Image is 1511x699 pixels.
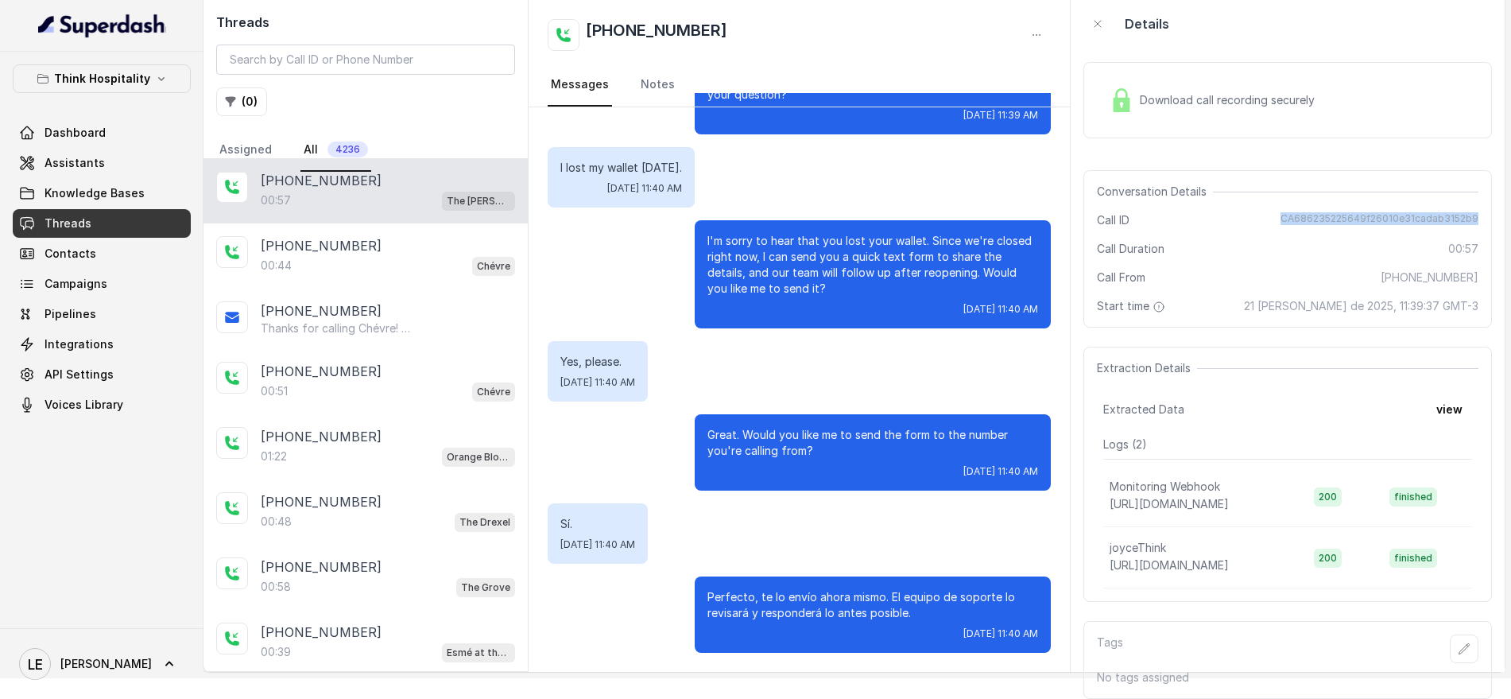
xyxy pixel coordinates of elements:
[548,64,612,107] a: Messages
[1140,92,1321,108] span: Download call recording securely
[13,270,191,298] a: Campaigns
[13,390,191,419] a: Voices Library
[1110,88,1133,112] img: Lock Icon
[1097,270,1145,285] span: Call From
[13,239,191,268] a: Contacts
[13,300,191,328] a: Pipelines
[707,589,1038,621] p: Perfecto, te lo envío ahora mismo. El equipo de soporte lo revisará y responderá lo antes posible.
[1125,14,1169,33] p: Details
[13,642,191,686] a: [PERSON_NAME]
[13,179,191,208] a: Knowledge Bases
[216,87,267,116] button: (0)
[560,538,635,551] span: [DATE] 11:40 AM
[1280,212,1478,228] span: CA686235225649f26010e31cadab3152b9
[327,142,368,157] span: 4236
[261,362,382,381] p: [PHONE_NUMBER]
[38,13,166,38] img: light.svg
[1110,540,1166,556] p: joyceThink
[963,303,1038,316] span: [DATE] 11:40 AM
[560,516,635,532] p: Sí.
[1110,497,1229,511] span: [URL][DOMAIN_NAME]
[1097,635,1123,663] p: Tags
[963,109,1038,122] span: [DATE] 11:39 AM
[1097,241,1164,257] span: Call Duration
[560,376,635,389] span: [DATE] 11:40 AM
[261,579,291,595] p: 00:58
[261,258,292,274] p: 00:44
[447,645,510,661] p: Esmé at the Roof
[1110,479,1220,495] p: Monitoring Webhook
[477,384,510,400] p: Chévre
[45,155,105,171] span: Assistants
[1314,487,1342,507] span: 200
[216,13,515,32] h2: Threads
[45,185,145,201] span: Knowledge Bases
[1097,298,1168,314] span: Start time
[216,129,515,172] nav: Tabs
[1314,549,1342,568] span: 200
[45,216,91,231] span: Threads
[28,656,43,673] text: LE
[1097,670,1478,685] p: No tags assigned
[707,427,1038,459] p: Great. Would you like me to send the form to the number you're calling from?
[261,192,291,208] p: 00:57
[1103,437,1472,452] p: Logs ( 2 )
[13,330,191,359] a: Integrations
[447,449,510,465] p: Orange Blossom
[1389,549,1437,568] span: finished
[586,19,727,51] h2: [PHONE_NUMBER]
[459,515,510,530] p: The Drexel
[261,427,382,446] p: [PHONE_NUMBER]
[637,64,678,107] a: Notes
[1389,487,1437,507] span: finished
[45,246,96,262] span: Contacts
[1097,212,1129,228] span: Call ID
[261,449,287,464] p: 01:22
[261,644,291,660] p: 00:39
[963,465,1038,478] span: [DATE] 11:40 AM
[1097,360,1197,376] span: Extraction Details
[45,276,107,292] span: Campaigns
[54,69,150,88] p: Think Hospitality
[1448,241,1478,257] span: 00:57
[261,320,413,336] p: Thanks for calling Chévre! Complete this form for any type of inquiry and a manager will contact ...
[1097,184,1213,200] span: Conversation Details
[477,258,510,274] p: Chévre
[560,160,682,176] p: I lost my wallet [DATE].
[261,301,382,320] p: [PHONE_NUMBER]
[13,209,191,238] a: Threads
[1103,402,1184,417] span: Extracted Data
[261,171,382,190] p: [PHONE_NUMBER]
[13,64,191,93] button: Think Hospitality
[45,336,114,352] span: Integrations
[261,236,382,255] p: [PHONE_NUMBER]
[60,656,152,672] span: [PERSON_NAME]
[261,557,382,577] p: [PHONE_NUMBER]
[1244,298,1478,314] span: 21 [PERSON_NAME] de 2025, 11:39:37 GMT-3
[13,360,191,389] a: API Settings
[607,182,682,195] span: [DATE] 11:40 AM
[261,623,382,642] p: [PHONE_NUMBER]
[216,45,515,75] input: Search by Call ID or Phone Number
[45,306,96,322] span: Pipelines
[963,627,1038,640] span: [DATE] 11:40 AM
[13,118,191,147] a: Dashboard
[1427,395,1472,424] button: view
[548,64,1051,107] nav: Tabs
[45,397,123,413] span: Voices Library
[1381,270,1478,285] span: [PHONE_NUMBER]
[461,580,510,596] p: The Grove
[560,354,635,370] p: Yes, please.
[300,129,371,172] a: All4236
[13,149,191,177] a: Assistants
[1110,558,1229,572] span: [URL][DOMAIN_NAME]
[261,383,288,399] p: 00:51
[45,125,106,141] span: Dashboard
[45,367,114,383] span: API Settings
[447,193,510,209] p: The [PERSON_NAME]
[707,233,1038,297] p: I'm sorry to hear that you lost your wallet. Since we're closed right now, I can send you a quick...
[261,492,382,511] p: [PHONE_NUMBER]
[261,514,292,530] p: 00:48
[216,129,275,172] a: Assigned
